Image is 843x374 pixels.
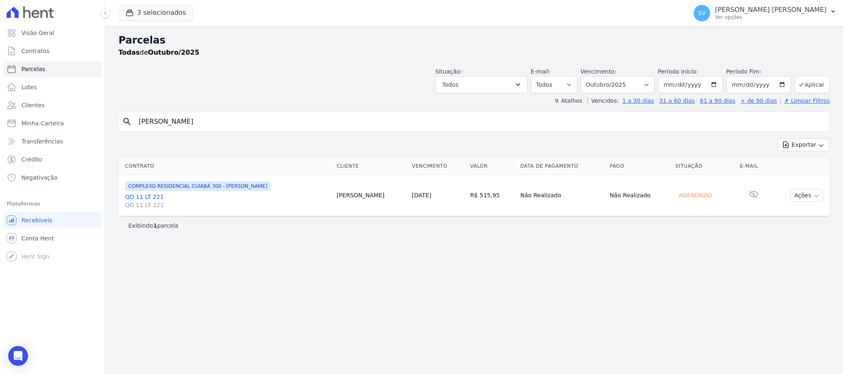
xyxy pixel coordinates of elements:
[134,113,826,130] input: Buscar por nome do lote ou do cliente
[778,139,830,151] button: Exportar
[118,158,333,175] th: Contrato
[21,119,64,127] span: Minha Carteira
[21,173,58,182] span: Negativação
[3,97,102,113] a: Clientes
[8,346,28,366] div: Open Intercom Messenger
[606,175,672,216] td: Não Realizado
[3,61,102,77] a: Parcelas
[672,158,737,175] th: Situação
[715,14,827,21] p: Ver opções
[606,158,672,175] th: Pago
[128,222,179,230] p: Exibindo parcela
[21,155,42,164] span: Crédito
[659,97,694,104] a: 31 a 60 dias
[412,192,431,199] a: [DATE]
[435,76,527,93] button: Todos
[118,33,830,48] h2: Parcelas
[790,189,823,202] button: Ações
[3,79,102,95] a: Lotes
[21,29,54,37] span: Visão Geral
[715,6,827,14] p: [PERSON_NAME] [PERSON_NAME]
[148,48,200,56] strong: Outubro/2025
[517,175,606,216] td: Não Realizado
[531,68,551,75] label: E-mail:
[125,193,330,209] a: QD 11 LT 221QD 11 LT 221
[698,10,706,16] span: SV
[118,48,140,56] strong: Todas
[21,47,49,55] span: Contratos
[3,43,102,59] a: Contratos
[700,97,735,104] a: 61 a 90 dias
[622,97,654,104] a: 1 a 30 dias
[153,222,157,229] b: 1
[21,216,52,224] span: Recebíveis
[3,212,102,229] a: Recebíveis
[588,97,619,104] label: Vencidos:
[7,199,98,209] div: Plataformas
[794,76,830,93] button: Aplicar
[21,137,63,145] span: Transferências
[125,201,330,209] span: QD 11 LT 221
[726,67,791,76] label: Período Fim:
[3,230,102,247] a: Conta Hent
[581,68,616,75] label: Vencimento:
[118,5,193,21] button: 3 selecionados
[435,68,462,75] label: Situação:
[125,181,271,191] span: COMPLEXO RESIDENCIAL CUIABÁ 300 - [PERSON_NAME]
[736,158,771,175] th: E-mail
[21,234,54,242] span: Conta Hent
[467,175,517,216] td: R$ 515,95
[3,115,102,132] a: Minha Carteira
[658,68,698,75] label: Período Inicío:
[333,158,409,175] th: Cliente
[517,158,606,175] th: Data de Pagamento
[741,97,777,104] a: + de 90 dias
[687,2,843,25] button: SV [PERSON_NAME] [PERSON_NAME] Ver opções
[21,101,44,109] span: Clientes
[467,158,517,175] th: Valor
[118,48,199,58] p: de
[409,158,467,175] th: Vencimento
[3,25,102,41] a: Visão Geral
[333,175,409,216] td: [PERSON_NAME]
[122,117,132,127] i: search
[3,151,102,168] a: Crédito
[21,65,45,73] span: Parcelas
[3,169,102,186] a: Negativação
[676,189,715,201] div: Agendado
[442,80,458,90] span: Todos
[21,83,37,91] span: Lotes
[3,133,102,150] a: Transferências
[780,97,830,104] a: ✗ Limpar Filtros
[554,97,582,104] label: ↯ Atalhos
